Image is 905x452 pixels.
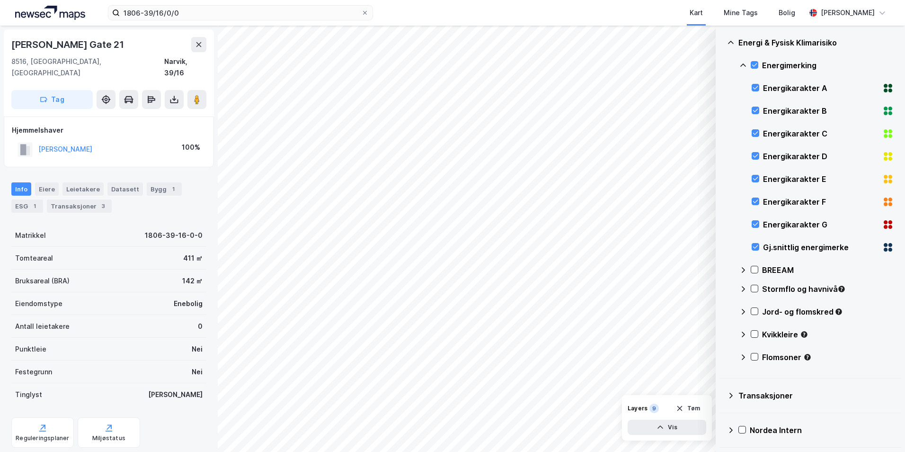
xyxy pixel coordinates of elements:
[15,389,42,400] div: Tinglyst
[15,253,53,264] div: Tomteareal
[837,285,846,293] div: Tooltip anchor
[800,330,808,339] div: Tooltip anchor
[12,125,206,136] div: Hjemmelshaver
[47,199,112,213] div: Transaksjoner
[15,298,62,309] div: Eiendomstype
[174,298,203,309] div: Enebolig
[147,182,182,196] div: Bygg
[803,353,812,362] div: Tooltip anchor
[169,184,178,194] div: 1
[763,105,878,117] div: Energikarakter B
[763,151,878,162] div: Energikarakter D
[670,401,706,416] button: Tøm
[35,182,59,196] div: Eiere
[15,230,46,241] div: Matrikkel
[763,242,878,253] div: Gj.snittlig energimerke
[92,434,125,442] div: Miljøstatus
[762,283,894,295] div: Stormflo og havnivå
[763,219,878,230] div: Energikarakter G
[148,389,203,400] div: [PERSON_NAME]
[762,264,894,276] div: BREEAM
[762,329,894,340] div: Kvikkleire
[11,199,43,213] div: ESG
[16,434,69,442] div: Reguleringsplaner
[11,37,126,52] div: [PERSON_NAME] Gate 21
[15,275,70,287] div: Bruksareal (BRA)
[763,128,878,139] div: Energikarakter C
[738,37,894,48] div: Energi & Fysisk Klimarisiko
[750,425,894,436] div: Nordea Intern
[762,306,894,317] div: Jord- og flomskred
[11,182,31,196] div: Info
[628,405,648,412] div: Layers
[834,307,843,316] div: Tooltip anchor
[198,321,203,332] div: 0
[763,196,878,208] div: Energikarakter F
[858,407,905,452] iframe: Chat Widget
[724,7,758,18] div: Mine Tags
[107,182,143,196] div: Datasett
[11,90,93,109] button: Tag
[192,344,203,355] div: Nei
[11,56,164,79] div: 8516, [GEOGRAPHIC_DATA], [GEOGRAPHIC_DATA]
[763,82,878,94] div: Energikarakter A
[120,6,361,20] input: Søk på adresse, matrikkel, gårdeiere, leietakere eller personer
[15,6,85,20] img: logo.a4113a55bc3d86da70a041830d287a7e.svg
[649,404,659,413] div: 9
[762,60,894,71] div: Energimerking
[628,420,706,435] button: Vis
[821,7,875,18] div: [PERSON_NAME]
[690,7,703,18] div: Kart
[183,253,203,264] div: 411 ㎡
[762,352,894,363] div: Flomsoner
[98,201,108,211] div: 3
[15,344,46,355] div: Punktleie
[192,366,203,378] div: Nei
[763,173,878,185] div: Energikarakter E
[15,366,52,378] div: Festegrunn
[779,7,795,18] div: Bolig
[62,182,104,196] div: Leietakere
[30,201,39,211] div: 1
[145,230,203,241] div: 1806-39-16-0-0
[738,390,894,401] div: Transaksjoner
[182,142,200,153] div: 100%
[182,275,203,287] div: 142 ㎡
[164,56,206,79] div: Narvik, 39/16
[15,321,70,332] div: Antall leietakere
